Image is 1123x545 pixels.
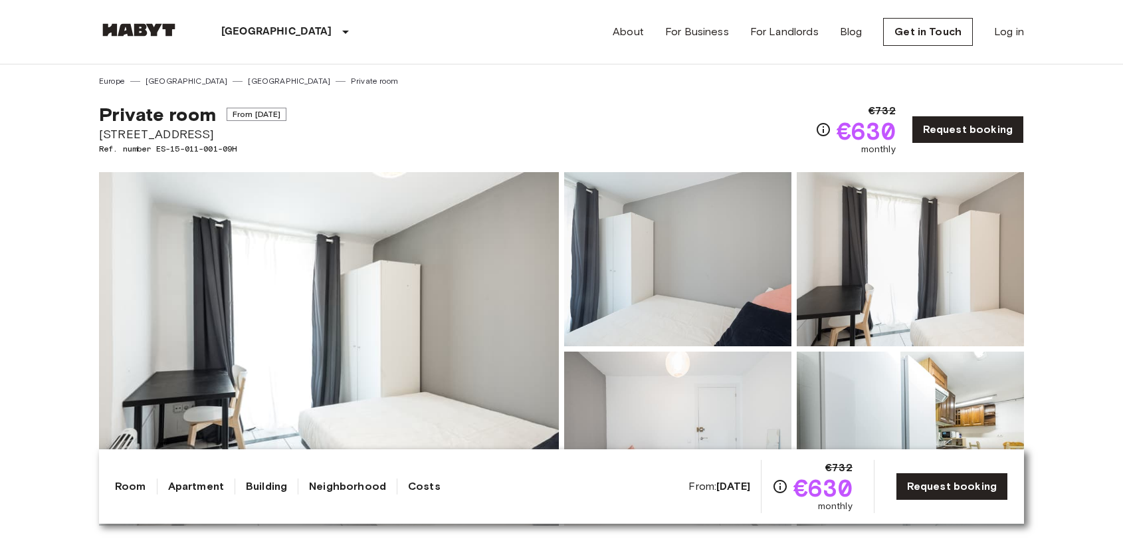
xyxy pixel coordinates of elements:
a: Neighborhood [309,479,386,494]
span: Private room [99,103,216,126]
a: [GEOGRAPHIC_DATA] [146,75,228,87]
a: Building [246,479,287,494]
a: About [613,24,644,40]
a: For Landlords [750,24,819,40]
a: Log in [994,24,1024,40]
span: From [DATE] [227,108,287,121]
img: Marketing picture of unit ES-15-011-001-09H [99,172,559,526]
a: Request booking [896,473,1008,500]
a: Apartment [168,479,224,494]
svg: Check cost overview for full price breakdown. Please note that discounts apply to new joiners onl... [772,479,788,494]
img: Habyt [99,23,179,37]
span: Ref. number ES-15-011-001-09H [99,143,286,155]
span: €732 [868,103,896,119]
span: €630 [837,119,896,143]
span: monthly [818,500,853,513]
a: [GEOGRAPHIC_DATA] [248,75,330,87]
img: Picture of unit ES-15-011-001-09H [797,172,1024,346]
img: Picture of unit ES-15-011-001-09H [564,352,791,526]
img: Picture of unit ES-15-011-001-09H [797,352,1024,526]
a: For Business [665,24,729,40]
span: monthly [861,143,896,156]
b: [DATE] [716,480,750,492]
span: From: [688,479,750,494]
svg: Check cost overview for full price breakdown. Please note that discounts apply to new joiners onl... [815,122,831,138]
span: €630 [793,476,853,500]
p: [GEOGRAPHIC_DATA] [221,24,332,40]
span: [STREET_ADDRESS] [99,126,286,143]
a: Get in Touch [883,18,973,46]
a: Request booking [912,116,1024,144]
a: Costs [408,479,441,494]
a: Blog [840,24,863,40]
span: €732 [825,460,853,476]
img: Picture of unit ES-15-011-001-09H [564,172,791,346]
a: Private room [351,75,398,87]
a: Europe [99,75,125,87]
a: Room [115,479,146,494]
